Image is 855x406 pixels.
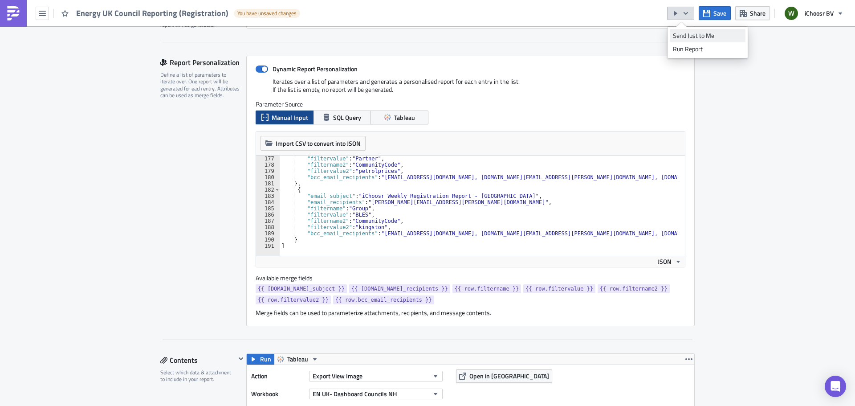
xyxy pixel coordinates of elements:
[735,6,770,20] button: Share
[6,6,20,21] img: PushMetrics
[256,274,322,282] label: Available merge fields
[256,156,280,162] div: 177
[287,354,308,365] span: Tableau
[335,295,432,304] span: {{ row.bcc_email_recipients }}
[160,1,240,29] div: Optionally, perform a condition check before generating and sending a report. Only if true, the r...
[4,4,425,119] body: Rich Text Area. Press ALT-0 for help.
[256,284,347,293] a: {{ [DOMAIN_NAME]_subject }}
[21,48,39,54] u: do not
[258,284,345,293] span: {{ [DOMAIN_NAME]_subject }}
[825,376,846,397] div: Open Intercom Messenger
[160,56,246,69] div: Report Personalization
[256,180,280,187] div: 181
[455,284,519,293] span: {{ row.filtername }}
[4,75,425,82] p: The Data Analysis Team
[4,4,425,10] p: Hi,
[525,284,593,293] span: {{ row.filtervalue }}
[251,387,305,401] label: Workbook
[256,100,685,108] label: Parameter Source
[349,284,450,293] a: {{ [DOMAIN_NAME]_recipients }}
[272,113,308,122] span: Manual Input
[351,284,448,293] span: {{ [DOMAIN_NAME]_recipients }}
[76,8,229,18] span: Energy UK Council Reporting (Registration)
[699,6,731,20] button: Save
[309,389,443,399] button: EN UK- Dashboard Councils NH
[784,6,799,21] img: Avatar
[750,8,765,18] span: Share
[256,243,280,249] div: 191
[160,369,236,383] div: Select which data & attachment to include in your report.
[261,136,366,151] button: Import CSV to convert into JSON
[251,369,305,383] label: Action
[4,41,425,48] div: If you have any questions please email
[4,32,425,38] p: 2. Your daily figures, and your registrations per postcode (.xls)
[655,256,685,267] button: JSON
[779,4,848,23] button: iChoosr BV
[256,224,280,230] div: 188
[673,45,742,53] div: Run Report
[4,22,425,29] p: 1. Your registration overview and headline figures (.pdf)
[256,78,685,100] div: Iterates over a list of parameters and generates a personalised report for each entry in the list...
[713,8,726,18] span: Save
[523,284,595,293] a: {{ row.filtervalue }}
[4,48,425,54] div: Please reply to this email, the reply mailbox to this email address is not monitored.
[256,199,280,205] div: 184
[160,353,236,367] div: Contents
[276,139,361,148] span: Import CSV to convert into JSON
[103,41,208,48] a: relationshipmanager@[DOMAIN_NAME]
[247,354,274,365] button: Run
[236,353,246,364] button: Hide content
[260,354,271,365] span: Run
[600,284,668,293] span: {{ row.filtername2 }}
[309,371,443,381] button: Export View Image
[452,284,521,293] a: {{ row.filtername }}
[256,295,331,304] a: {{ row.filtervalue2 }}
[333,113,361,122] span: SQL Query
[598,284,670,293] a: {{ row.filtername2 }}
[256,309,685,317] div: Merge fields can be used to parameterize attachments, recipients, and message contents.
[469,371,549,381] span: Open in [GEOGRAPHIC_DATA]
[256,205,280,212] div: 185
[805,8,834,18] span: iChoosr BV
[256,174,280,180] div: 180
[256,237,280,243] div: 190
[4,57,425,63] p: Best wishes,
[103,41,347,48] span: or you can contact your Relationship Manager directly.
[394,113,415,122] span: Tableau
[237,10,297,17] span: You have unsaved changes
[256,168,280,174] div: 179
[256,212,280,218] div: 186
[256,187,280,193] div: 182
[313,389,397,398] span: EN UK- Dashboard Councils NH
[256,230,280,237] div: 189
[4,13,425,20] p: Please see attached for your weekly collective switching update. This email contains the followin...
[256,162,280,168] div: 178
[256,111,313,124] button: Manual Input
[313,111,371,124] button: SQL Query
[313,371,362,381] span: Export View Image
[333,295,434,304] a: {{ row.bcc_email_recipients }}
[370,111,428,124] button: Tableau
[256,218,280,224] div: 187
[258,295,329,304] span: {{ row.filtervalue2 }}
[658,257,672,266] span: JSON
[456,369,552,383] button: Open in [GEOGRAPHIC_DATA]
[256,193,280,199] div: 183
[273,64,358,74] strong: Dynamic Report Personalization
[274,354,322,365] button: Tableau
[673,31,742,40] div: Send Just to Me
[160,71,240,99] div: Define a list of parameters to iterate over. One report will be generated for each entry. Attribu...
